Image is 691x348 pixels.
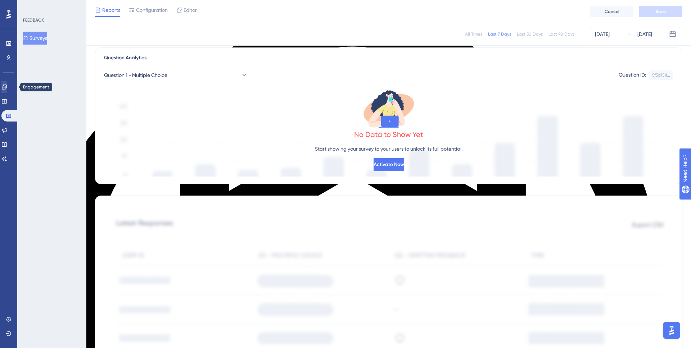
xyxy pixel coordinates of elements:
[595,30,610,38] div: [DATE]
[661,320,682,341] iframe: UserGuiding AI Assistant Launcher
[652,72,670,78] div: 5f5d151f...
[374,158,404,171] button: Activate Now
[465,31,482,37] div: All Times
[23,17,44,23] div: FEEDBACK
[184,6,197,14] span: Editor
[315,145,462,153] p: Start showing your survey to your users to unlock its full potential.
[656,9,666,14] span: Save
[23,32,47,45] button: Surveys
[17,2,45,10] span: Need Help?
[639,6,682,17] button: Save
[354,129,423,139] div: No Data to Show Yet
[374,160,404,169] span: Activate Now
[619,70,646,80] div: Question ID:
[637,30,652,38] div: [DATE]
[590,6,633,17] button: Cancel
[102,6,120,14] span: Reports
[548,31,574,37] div: Last 90 Days
[605,9,619,14] span: Cancel
[104,71,167,79] span: Question 1 - Multiple Choice
[104,54,146,62] span: Question Analytics
[488,31,511,37] div: Last 7 Days
[104,68,248,82] button: Question 1 - Multiple Choice
[517,31,543,37] div: Last 30 Days
[136,6,168,14] span: Configuration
